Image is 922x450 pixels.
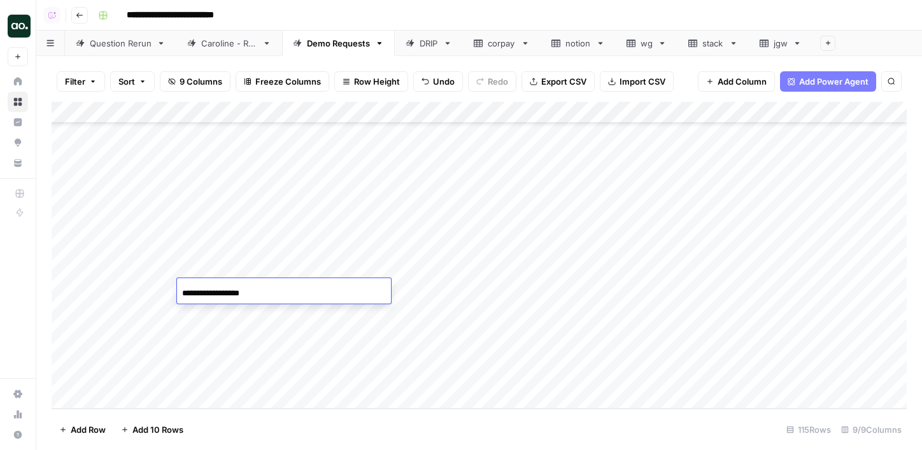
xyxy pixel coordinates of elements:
[113,419,191,440] button: Add 10 Rows
[521,71,595,92] button: Export CSV
[176,31,282,56] a: Caroline - Run
[620,75,665,88] span: Import CSV
[600,71,674,92] button: Import CSV
[8,384,28,404] a: Settings
[8,404,28,425] a: Usage
[780,71,876,92] button: Add Power Agent
[132,423,183,436] span: Add 10 Rows
[118,75,135,88] span: Sort
[836,419,907,440] div: 9/9 Columns
[52,419,113,440] button: Add Row
[702,37,724,50] div: stack
[180,75,222,88] span: 9 Columns
[774,37,788,50] div: jgw
[255,75,321,88] span: Freeze Columns
[698,71,775,92] button: Add Column
[110,71,155,92] button: Sort
[65,75,85,88] span: Filter
[8,153,28,173] a: Your Data
[8,15,31,38] img: Dillon Test Logo
[488,37,516,50] div: corpay
[334,71,408,92] button: Row Height
[641,37,653,50] div: wg
[201,37,257,50] div: Caroline - Run
[749,31,812,56] a: jgw
[57,71,105,92] button: Filter
[413,71,463,92] button: Undo
[65,31,176,56] a: Question Rerun
[463,31,541,56] a: corpay
[8,10,28,42] button: Workspace: Dillon Test
[433,75,455,88] span: Undo
[541,75,586,88] span: Export CSV
[307,37,370,50] div: Demo Requests
[71,423,106,436] span: Add Row
[565,37,591,50] div: notion
[160,71,230,92] button: 9 Columns
[236,71,329,92] button: Freeze Columns
[616,31,677,56] a: wg
[354,75,400,88] span: Row Height
[8,112,28,132] a: Insights
[282,31,395,56] a: Demo Requests
[488,75,508,88] span: Redo
[420,37,438,50] div: DRIP
[8,132,28,153] a: Opportunities
[8,92,28,112] a: Browse
[799,75,869,88] span: Add Power Agent
[677,31,749,56] a: stack
[395,31,463,56] a: DRIP
[781,419,836,440] div: 115 Rows
[541,31,616,56] a: notion
[468,71,516,92] button: Redo
[718,75,767,88] span: Add Column
[90,37,152,50] div: Question Rerun
[8,71,28,92] a: Home
[8,425,28,445] button: Help + Support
